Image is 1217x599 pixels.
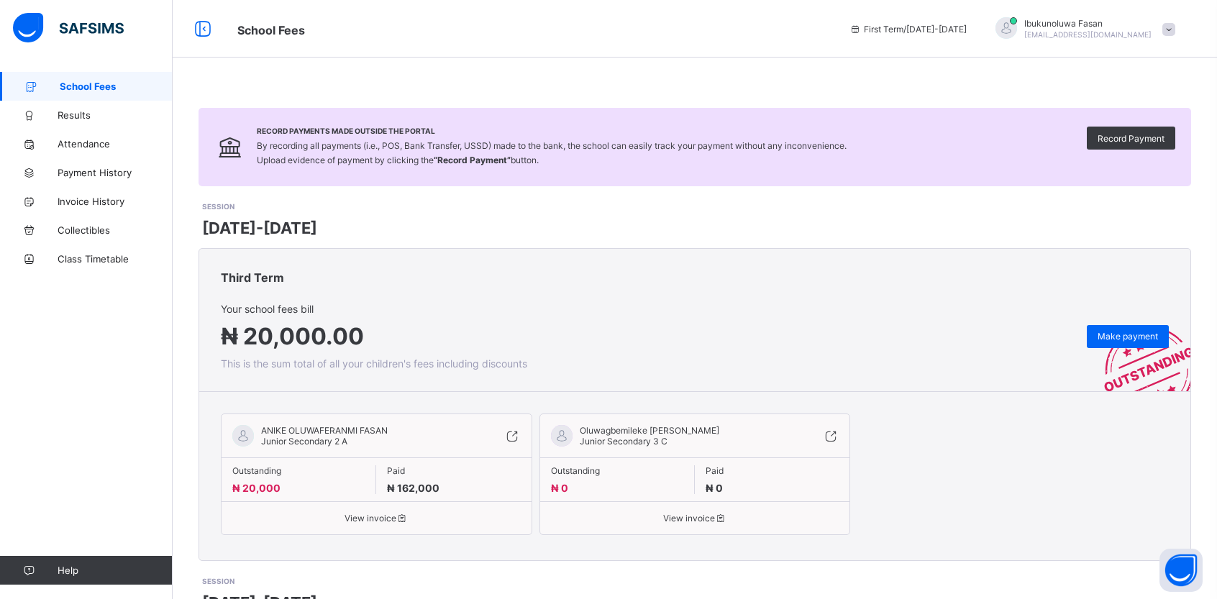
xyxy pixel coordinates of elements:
span: Make payment [1098,331,1158,342]
span: Collectibles [58,224,173,236]
span: ₦ 0 [551,482,568,494]
span: ₦ 20,000.00 [221,322,364,350]
span: School Fees [60,81,173,92]
button: Open asap [1159,549,1203,592]
span: Your school fees bill [221,303,527,315]
div: IbukunoluwaFasan [981,17,1182,41]
span: Attendance [58,138,173,150]
span: Invoice History [58,196,173,207]
span: Third Term [221,270,284,285]
span: View invoice [232,513,521,523]
span: Help [58,564,172,576]
span: [DATE]-[DATE] [202,219,317,237]
b: “Record Payment” [434,155,511,165]
span: Outstanding [551,465,683,476]
span: Payment History [58,167,173,178]
img: outstanding-stamp.3c148f88c3ebafa6da95868fa43343a1.svg [1086,309,1190,391]
span: Outstanding [232,465,365,476]
span: Record Payment [1098,133,1164,144]
span: Record Payments Made Outside the Portal [257,127,847,135]
span: Paid [706,465,839,476]
span: Results [58,109,173,121]
span: This is the sum total of all your children's fees including discounts [221,357,527,370]
span: ₦ 162,000 [387,482,439,494]
span: [EMAIL_ADDRESS][DOMAIN_NAME] [1024,30,1152,39]
span: ANIKE OLUWAFERANMI FASAN [261,425,388,436]
span: ₦ 20,000 [232,482,281,494]
span: School Fees [237,23,305,37]
span: Junior Secondary 2 A [261,436,347,447]
span: Ibukunoluwa Fasan [1024,18,1152,29]
span: By recording all payments (i.e., POS, Bank Transfer, USSD) made to the bank, the school can easil... [257,140,847,165]
span: ₦ 0 [706,482,723,494]
span: SESSION [202,202,234,211]
span: View invoice [551,513,839,523]
span: SESSION [202,577,234,585]
span: Oluwagbemileke [PERSON_NAME] [580,425,719,436]
span: Paid [387,465,520,476]
span: Junior Secondary 3 C [580,436,667,447]
span: Class Timetable [58,253,173,265]
img: safsims [13,13,124,43]
span: session/term information [849,24,967,35]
